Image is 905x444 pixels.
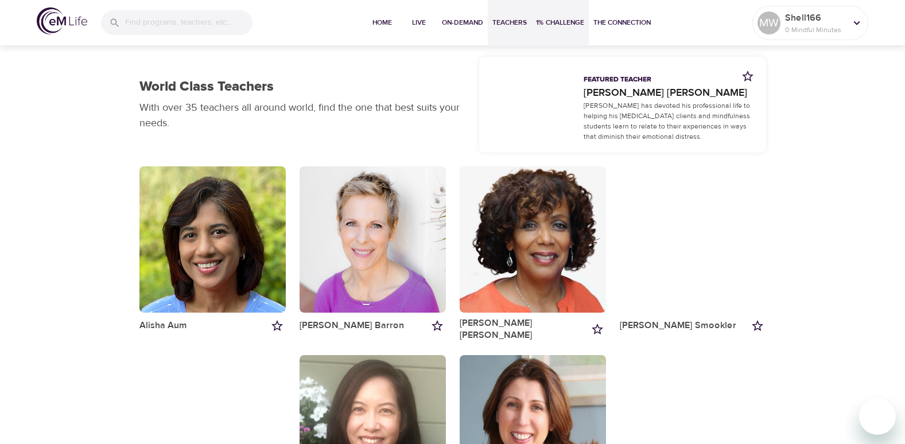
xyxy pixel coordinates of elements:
[139,79,274,95] h1: World Class Teachers
[620,320,736,332] a: [PERSON_NAME] Smookler
[139,320,187,332] a: Alisha Aum
[589,321,606,338] button: Add to my favorites
[300,320,404,332] a: [PERSON_NAME] Barron
[749,317,766,334] button: Add to my favorites
[584,75,651,85] p: Featured Teacher
[492,17,527,29] span: Teachers
[536,17,584,29] span: 1% Challenge
[593,17,651,29] span: The Connection
[584,85,756,100] a: [PERSON_NAME] [PERSON_NAME]
[785,11,846,25] p: Shell166
[460,317,589,342] a: [PERSON_NAME] [PERSON_NAME]
[785,25,846,35] p: 0 Mindful Minutes
[368,17,396,29] span: Home
[405,17,433,29] span: Live
[584,100,756,142] p: [PERSON_NAME] has devoted his professional life to helping his [MEDICAL_DATA] clients and mindful...
[442,17,483,29] span: On-Demand
[125,10,253,35] input: Find programs, teachers, etc...
[429,317,446,334] button: Add to my favorites
[859,398,896,435] iframe: Button to launch messaging window
[739,68,756,85] button: Add to my favorites
[269,317,286,334] button: Add to my favorites
[758,11,780,34] div: MW
[37,7,87,34] img: logo
[139,100,465,131] p: With over 35 teachers all around world, find the one that best suits your needs.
